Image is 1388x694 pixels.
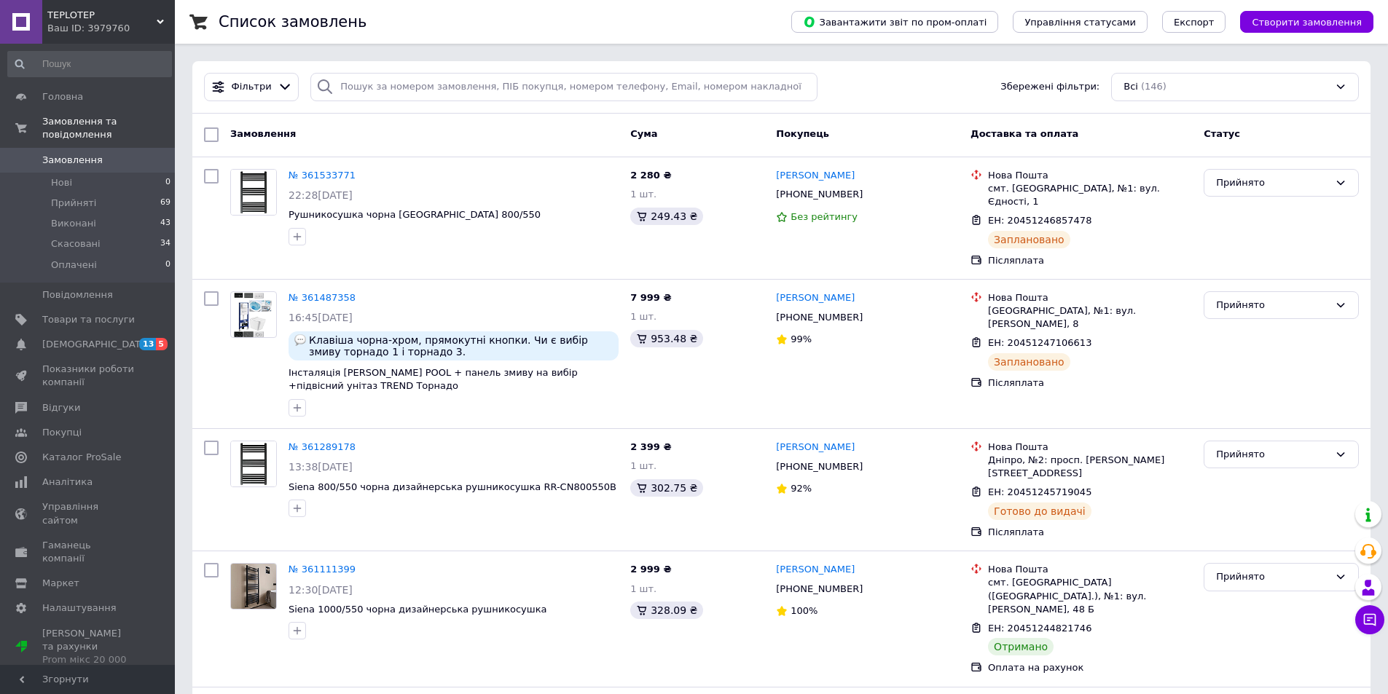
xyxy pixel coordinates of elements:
[1141,81,1167,92] span: (146)
[47,9,157,22] span: TEPLOTEP
[630,189,656,200] span: 1 шт.
[42,500,135,527] span: Управління сайтом
[139,338,156,350] span: 13
[1162,11,1226,33] button: Експорт
[776,169,855,183] a: [PERSON_NAME]
[630,170,671,181] span: 2 280 ₴
[1024,17,1136,28] span: Управління статусами
[289,367,578,392] a: Інсталяція [PERSON_NAME] POOL + панель змиву на вибір +підвісний унітаз TREND Торнадо
[630,602,703,619] div: 328.09 ₴
[309,334,613,358] span: Клавіша чорна-хром, прямокутні кнопки. Чи є вибір змиву торнадо 1 і торнадо 3.
[156,338,168,350] span: 5
[1252,17,1362,28] span: Створити замовлення
[776,441,855,454] a: [PERSON_NAME]
[232,80,272,94] span: Фільтри
[988,526,1192,539] div: Післяплата
[294,334,306,346] img: :speech_balloon:
[42,539,135,565] span: Гаманець компанії
[42,154,103,167] span: Замовлення
[289,441,356,452] a: № 361289178
[630,311,656,322] span: 1 шт.
[630,128,657,139] span: Cума
[1174,17,1215,28] span: Експорт
[160,197,170,210] span: 69
[289,292,356,303] a: № 361487358
[630,460,656,471] span: 1 шт.
[42,602,117,615] span: Налаштування
[773,308,866,327] div: [PHONE_NUMBER]
[230,128,296,139] span: Замовлення
[42,476,93,489] span: Аналітика
[988,638,1054,655] div: Отримано
[1216,447,1329,462] div: Прийнято
[51,197,96,210] span: Прийняті
[1216,569,1329,585] div: Прийнято
[988,661,1192,674] div: Оплата на рахунок
[988,353,1070,371] div: Заплановано
[42,451,121,464] span: Каталог ProSale
[630,330,703,347] div: 953.48 ₴
[230,169,277,216] a: Фото товару
[231,564,276,609] img: Фото товару
[1013,11,1148,33] button: Управління статусами
[289,584,353,596] span: 12:30[DATE]
[988,623,1091,634] span: ЕН: 20451244821746
[791,11,998,33] button: Завантажити звіт по пром-оплаті
[51,237,101,251] span: Скасовані
[1355,605,1384,634] button: Чат з покупцем
[773,580,866,599] div: [PHONE_NUMBER]
[630,583,656,594] span: 1 шт.
[289,461,353,473] span: 13:38[DATE]
[231,170,276,215] img: Фото товару
[42,115,175,141] span: Замовлення та повідомлення
[1226,16,1373,27] a: Створити замовлення
[7,51,172,77] input: Пошук
[42,288,113,301] span: Повідомлення
[231,441,276,486] img: Фото товару
[988,454,1192,480] div: Дніпро, №2: просп. [PERSON_NAME][STREET_ADDRESS]
[230,563,277,610] a: Фото товару
[776,563,855,577] a: [PERSON_NAME]
[630,208,703,225] div: 249.43 ₴
[289,209,541,220] span: Рушникосушка чорна [GEOGRAPHIC_DATA] 800/550
[791,334,812,344] span: 99%
[47,22,175,35] div: Ваш ID: 3979760
[630,564,671,575] span: 2 999 ₴
[1204,128,1240,139] span: Статус
[791,211,858,222] span: Без рейтингу
[1216,176,1329,191] div: Прийнято
[971,128,1078,139] span: Доставка та оплата
[988,576,1192,616] div: смт. [GEOGRAPHIC_DATA] ([GEOGRAPHIC_DATA].), №1: вул. [PERSON_NAME], 48 Б
[42,363,135,389] span: Показники роботи компанії
[791,483,812,494] span: 92%
[230,291,277,338] a: Фото товару
[776,128,829,139] span: Покупець
[1240,11,1373,33] button: Створити замовлення
[988,441,1192,454] div: Нова Пошта
[630,292,671,303] span: 7 999 ₴
[1124,80,1138,94] span: Всі
[42,627,135,667] span: [PERSON_NAME] та рахунки
[234,292,273,337] img: Фото товару
[289,604,547,615] a: Siena 1000/550 чорна дизайнерська рушникосушка
[42,338,150,351] span: [DEMOGRAPHIC_DATA]
[289,312,353,323] span: 16:45[DATE]
[289,481,616,492] span: Siena 800/550 чорна дизайнерська рушникосушка RR-CN800550B
[42,313,135,326] span: Товари та послуги
[165,176,170,189] span: 0
[988,337,1091,348] span: ЕН: 20451247106613
[42,90,83,103] span: Головна
[51,259,97,272] span: Оплачені
[773,457,866,476] div: [PHONE_NUMBER]
[42,401,80,414] span: Відгуки
[289,189,353,201] span: 22:28[DATE]
[1216,298,1329,313] div: Прийнято
[310,73,817,101] input: Пошук за номером замовлення, ПІБ покупця, номером телефону, Email, номером накладної
[51,176,72,189] span: Нові
[289,564,356,575] a: № 361111399
[289,170,356,181] a: № 361533771
[230,441,277,487] a: Фото товару
[803,15,987,28] span: Завантажити звіт по пром-оплаті
[988,169,1192,182] div: Нова Пошта
[988,254,1192,267] div: Післяплата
